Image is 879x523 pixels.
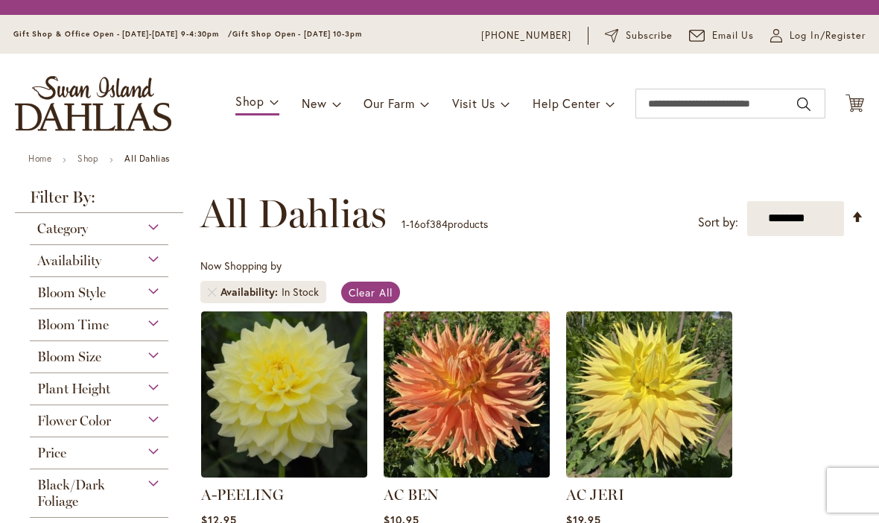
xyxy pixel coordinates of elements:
[37,381,110,397] span: Plant Height
[533,95,600,111] span: Help Center
[689,28,755,43] a: Email Us
[235,93,264,109] span: Shop
[13,29,232,39] span: Gift Shop & Office Open - [DATE]-[DATE] 9-4:30pm /
[201,466,367,481] a: A-Peeling
[626,28,673,43] span: Subscribe
[384,486,439,504] a: AC BEN
[37,317,109,333] span: Bloom Time
[37,413,111,429] span: Flower Color
[282,285,319,299] div: In Stock
[37,253,101,269] span: Availability
[566,466,732,481] a: AC Jeri
[201,486,284,504] a: A-PEELING
[605,28,673,43] a: Subscribe
[220,285,282,299] span: Availability
[201,311,367,478] img: A-Peeling
[384,466,550,481] a: AC BEN
[15,189,183,213] strong: Filter By:
[37,477,105,510] span: Black/Dark Foliage
[11,470,53,512] iframe: Launch Accessibility Center
[402,217,406,231] span: 1
[208,288,217,297] a: Remove Availability In Stock
[37,349,101,365] span: Bloom Size
[384,311,550,478] img: AC BEN
[37,285,106,301] span: Bloom Style
[77,153,98,164] a: Shop
[364,95,414,111] span: Our Farm
[124,153,170,164] strong: All Dahlias
[37,221,88,237] span: Category
[402,212,488,236] p: - of products
[566,311,732,478] img: AC Jeri
[698,209,738,236] label: Sort by:
[200,259,282,273] span: Now Shopping by
[566,486,624,504] a: AC JERI
[790,28,866,43] span: Log In/Register
[15,76,171,131] a: store logo
[349,285,393,299] span: Clear All
[452,95,495,111] span: Visit Us
[712,28,755,43] span: Email Us
[430,217,448,231] span: 384
[341,282,400,303] a: Clear All
[200,191,387,236] span: All Dahlias
[37,445,66,461] span: Price
[770,28,866,43] a: Log In/Register
[797,92,810,116] button: Search
[302,95,326,111] span: New
[28,153,51,164] a: Home
[232,29,362,39] span: Gift Shop Open - [DATE] 10-3pm
[410,217,420,231] span: 16
[481,28,571,43] a: [PHONE_NUMBER]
